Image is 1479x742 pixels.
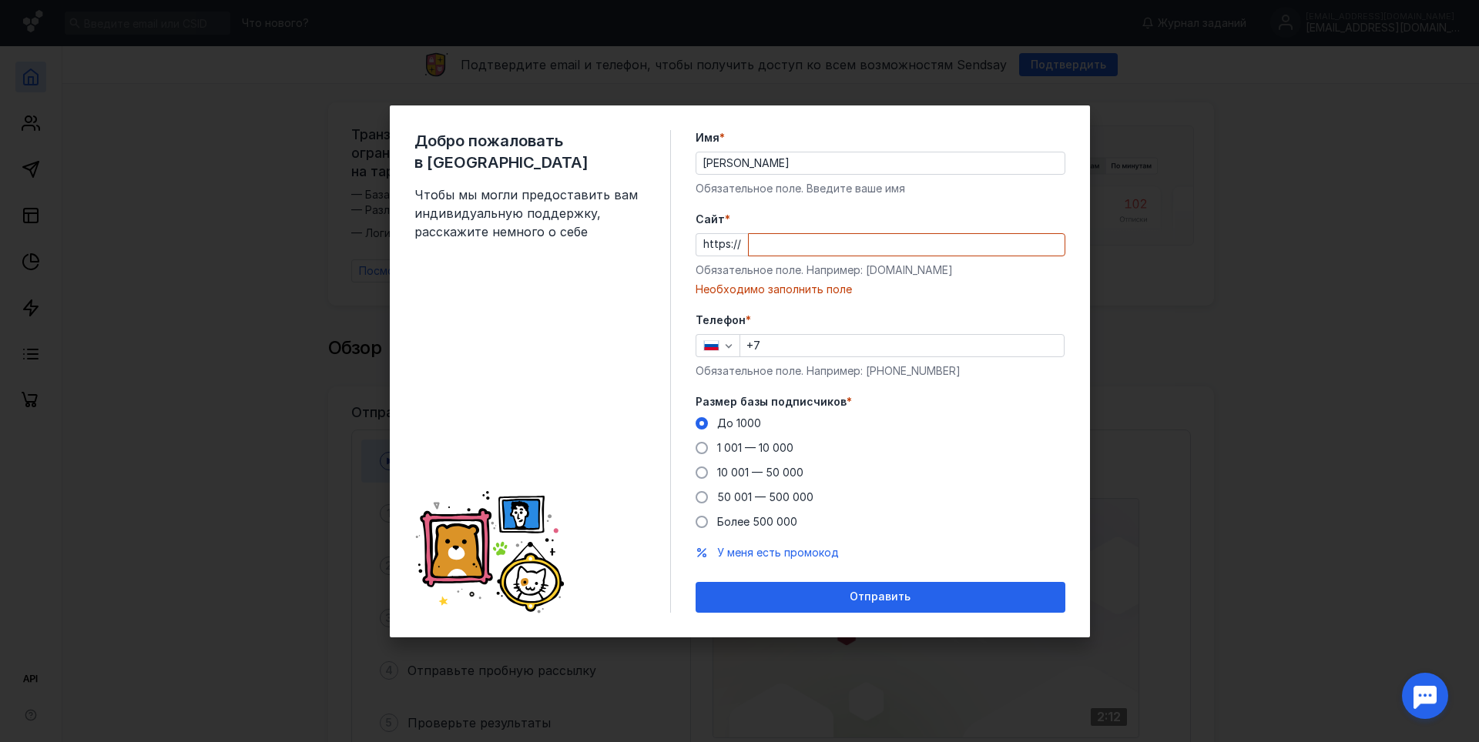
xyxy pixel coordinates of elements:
[717,490,813,503] span: 50 001 — 500 000
[696,262,1065,278] div: Обязательное поле. Например: [DOMAIN_NAME]
[717,515,797,528] span: Более 500 000
[414,130,646,173] span: Добро пожаловать в [GEOGRAPHIC_DATA]
[717,466,803,479] span: 10 001 — 50 000
[696,394,847,409] span: Размер базы подписчиков
[696,363,1065,379] div: Обязательное поле. Например: [PHONE_NUMBER]
[696,212,725,227] span: Cайт
[696,313,746,328] span: Телефон
[717,441,793,454] span: 1 001 — 10 000
[696,282,1065,297] div: Необходимо заполнить поле
[850,590,911,603] span: Отправить
[717,416,761,429] span: До 1000
[717,545,839,560] button: У меня есть промокод
[696,181,1065,196] div: Обязательное поле. Введите ваше имя
[414,185,646,241] span: Чтобы мы могли предоставить вам индивидуальную поддержку, расскажите немного о себе
[696,582,1065,613] button: Отправить
[696,130,719,145] span: Имя
[717,546,839,559] span: У меня есть промокод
